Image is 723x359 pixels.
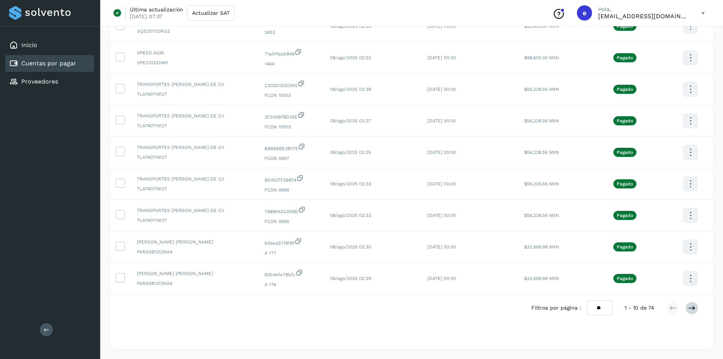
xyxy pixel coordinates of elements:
[427,55,456,60] span: [DATE] 00:00
[265,29,318,36] span: 2652
[617,87,633,92] p: Pagado
[524,55,559,60] span: $98,600.00 MXN
[137,28,252,35] span: SQS201120KG2
[427,181,456,187] span: [DATE] 00:00
[265,143,318,152] span: B8B5BBE3B175
[265,281,318,288] span: A 176
[330,244,371,250] span: 08/ago/2025 02:30
[524,118,559,123] span: $56,238.56 MXN
[137,207,252,214] span: TRANSPORTES [PERSON_NAME] DE CV
[598,13,689,20] p: eestrada@grupo-gmx.com
[265,187,318,193] span: FCON 9996
[427,150,456,155] span: [DATE] 00:00
[5,55,94,72] div: Cuentas por pagar
[265,206,318,215] span: 7989FADC509D
[137,49,252,56] span: SPEED.AGM.
[330,213,371,218] span: 08/ago/2025 02:32
[427,87,456,92] span: [DATE] 00:00
[137,239,252,245] span: [PERSON_NAME] [PERSON_NAME]
[330,118,371,123] span: 08/ago/2025 02:37
[137,91,252,98] span: TLA740719127
[524,244,559,250] span: $33,999.99 MXN
[137,217,252,224] span: TLA740719127
[330,181,371,187] span: 08/ago/2025 02:33
[524,150,559,155] span: $56,238.56 MXN
[5,37,94,54] div: Inicio
[524,213,559,218] span: $56,238.56 MXN
[137,280,252,287] span: FARG581212NAA
[265,250,318,256] span: A 177
[137,112,252,119] span: TRANSPORTES [PERSON_NAME] DE CV
[598,6,689,13] p: Hola,
[427,24,456,29] span: [DATE] 00:00
[21,78,58,85] a: Proveedores
[265,60,318,67] span: 1464
[524,24,559,29] span: $22,400.00 MXN
[137,122,252,129] span: TLA740719127
[130,6,183,13] p: Última actualización
[265,237,318,247] span: b0eea5718f8f
[265,174,318,183] span: 8DA137F2B874
[265,269,318,278] span: 82b4efe78bfc
[265,80,318,89] span: C302D153C0A5
[265,92,318,99] span: FCON 10003
[427,276,456,281] span: [DATE] 00:00
[524,181,559,187] span: $56,238.56 MXN
[617,213,633,218] p: Pagado
[330,55,371,60] span: 08/ago/2025 02:52
[330,24,371,29] span: 08/ago/2025 02:53
[617,244,633,250] p: Pagado
[617,55,633,60] p: Pagado
[21,41,37,49] a: Inicio
[187,5,235,21] button: Actualizar SAT
[531,304,581,312] span: Filtros por página :
[617,181,633,187] p: Pagado
[137,176,252,182] span: TRANSPORTES [PERSON_NAME] DE CV
[137,154,252,161] span: TLA740719127
[265,48,318,57] span: 71a01faeb848
[130,13,162,20] p: [DATE] 07:37
[617,150,633,155] p: Pagado
[5,73,94,90] div: Proveedores
[137,59,252,66] span: SPE210322461
[137,185,252,192] span: TLA740719127
[265,218,318,225] span: FCON 9995
[330,276,371,281] span: 08/ago/2025 02:29
[617,24,633,29] p: Pagado
[137,270,252,277] span: [PERSON_NAME] [PERSON_NAME]
[524,276,559,281] span: $33,999.99 MXN
[617,118,633,123] p: Pagado
[265,155,318,162] span: FCON 9997
[427,118,456,123] span: [DATE] 00:00
[427,213,456,218] span: [DATE] 00:00
[330,150,371,155] span: 08/ago/2025 02:35
[625,304,654,312] span: 1 - 10 de 74
[137,144,252,151] span: TRANSPORTES [PERSON_NAME] DE CV
[21,60,76,67] a: Cuentas por pagar
[524,87,559,92] span: $56,238.56 MXN
[137,81,252,88] span: TRANSPORTES [PERSON_NAME] DE CV
[427,244,456,250] span: [DATE] 00:00
[137,248,252,255] span: FARG581212NAA
[617,276,633,281] p: Pagado
[265,111,318,120] span: 3F2426F8D35E
[192,10,230,16] span: Actualizar SAT
[330,87,371,92] span: 08/ago/2025 02:38
[265,123,318,130] span: FCON 10002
